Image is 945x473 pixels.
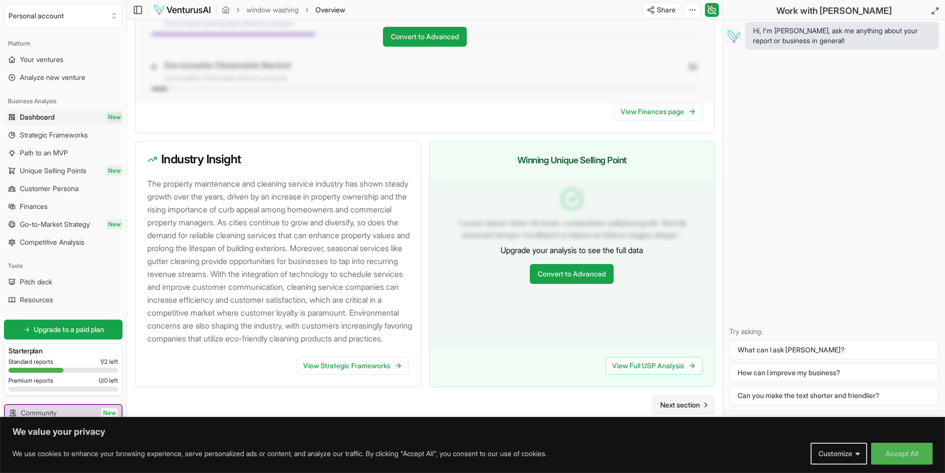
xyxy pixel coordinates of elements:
h3: Industry Insight [147,153,409,165]
div: Platform [4,36,123,52]
span: Next section [660,400,700,410]
button: Can you make the text shorter and friendlier? [729,386,939,405]
span: Strategic Frameworks [20,130,88,140]
a: Competitive Analysis [4,234,123,250]
a: View Strategic Frameworks [297,357,409,375]
span: Hi, I'm [PERSON_NAME], ask me anything about your report or business in general! [753,26,931,46]
button: Accept All [871,443,933,465]
span: Finances [20,202,48,211]
a: Finances [4,199,123,214]
a: window washing [247,5,299,15]
p: Upgrade your analysis to see the full data [501,244,643,256]
a: Convert to Advanced [383,27,467,47]
a: Resources [4,292,123,308]
span: Unique Selling Points [20,166,86,176]
span: Pitch deck [20,277,52,287]
span: Upgrade to a paid plan [34,325,104,335]
a: CommunityNew [5,405,122,421]
span: Path to an MVP [20,148,68,158]
a: Go-to-Market StrategyNew [4,216,123,232]
a: Go to next page [652,395,715,415]
button: Select an organization [4,4,123,28]
a: Path to an MVP [4,145,123,161]
span: Premium reports [8,377,53,385]
a: Unique Selling PointsNew [4,163,123,179]
h2: Work with [PERSON_NAME] [776,4,892,18]
a: DashboardNew [4,109,123,125]
p: We value your privacy [12,426,933,438]
span: 0 / 0 left [99,377,118,385]
span: Analyze new venture [20,72,85,82]
a: Analyze new venture [4,69,123,85]
span: New [106,219,123,229]
span: Customer Persona [20,184,78,194]
button: How can I improve my business? [729,363,939,382]
div: Business Analysis [4,93,123,109]
button: Share [642,2,680,18]
a: View Finances page [614,103,702,121]
span: Standard reports [8,358,53,366]
span: New [106,112,123,122]
span: Share [657,5,676,15]
img: Vera [725,28,741,44]
div: Tools [4,258,123,274]
button: Customize [811,443,867,465]
p: We use cookies to enhance your browsing experience, serve personalized ads or content, and analyz... [12,448,547,460]
span: 1 / 2 left [100,358,118,366]
a: View Full USP Analysis [606,357,702,375]
span: Overview [315,5,345,15]
p: Try asking: [729,327,939,337]
a: Your ventures [4,52,123,68]
span: Community [21,408,57,418]
h3: Winning Unique Selling Point [441,153,703,167]
span: Dashboard [20,112,55,122]
a: Convert to Advanced [530,264,614,284]
a: Strategic Frameworks [4,127,123,143]
span: Go-to-Market Strategy [20,219,90,229]
span: New [106,166,123,176]
span: Competitive Analysis [20,237,84,247]
a: Pitch deck [4,274,123,290]
button: What can I ask [PERSON_NAME]? [729,340,939,359]
h3: Starter plan [8,346,118,356]
a: Customer Persona [4,181,123,197]
img: logo [153,4,211,16]
span: Resources [20,295,53,305]
span: New [101,408,118,418]
span: Your ventures [20,55,63,65]
nav: breadcrumb [222,5,345,15]
a: Upgrade to a paid plan [4,320,123,339]
p: The property maintenance and cleaning service industry has shown steady growth over the years, dr... [147,177,413,345]
nav: pagination [652,395,715,415]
